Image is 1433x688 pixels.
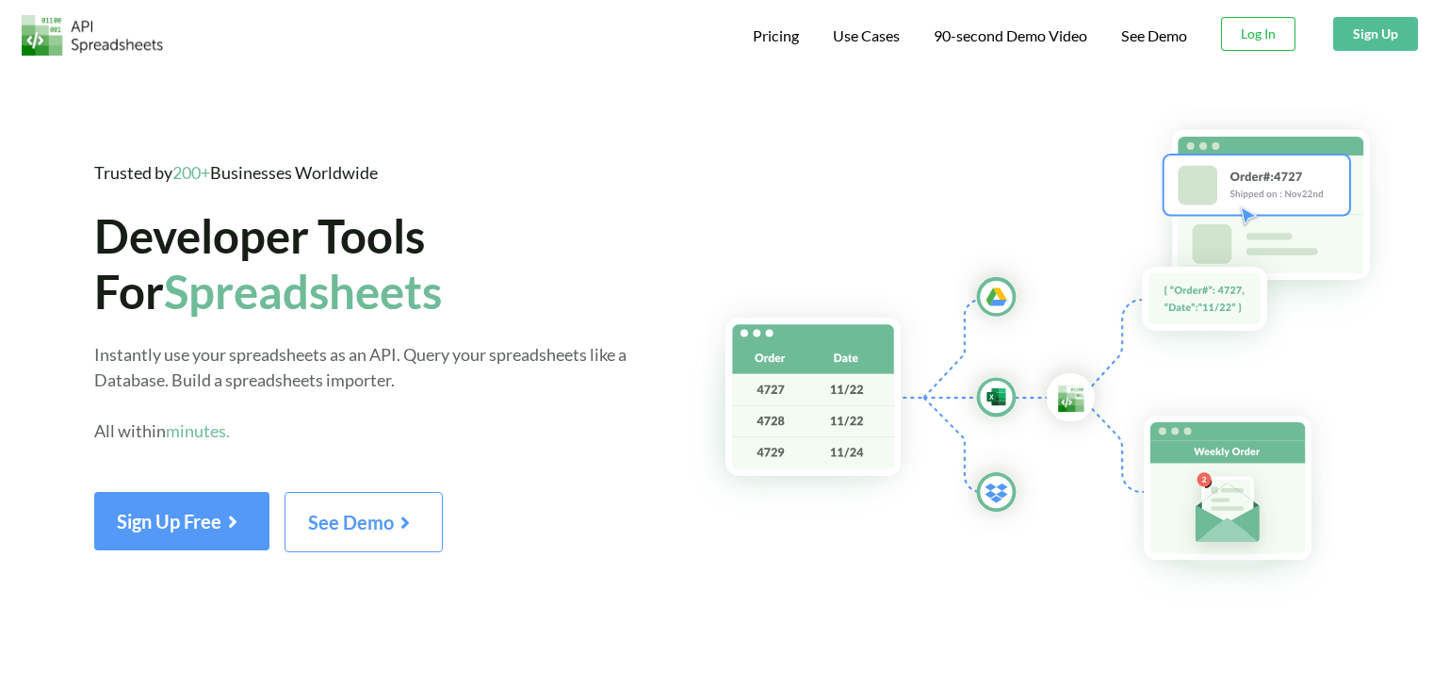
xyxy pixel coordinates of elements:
span: minutes. [166,420,230,441]
span: Developer Tools For [94,207,442,319]
span: 200+ [172,162,210,183]
span: Use Cases [833,26,900,44]
button: Log In [1221,17,1295,51]
a: See Demo [1121,26,1187,46]
img: Logo.png [22,15,163,56]
span: See Demo [308,511,419,533]
span: 90-second Demo Video [934,28,1087,43]
span: Pricing [753,26,799,44]
span: Trusted by Businesses Worldwide [94,162,378,183]
img: Hero Spreadsheet Flow [688,104,1433,606]
span: Sign Up Free [117,510,247,532]
a: See Demo [285,517,443,533]
span: Instantly use your spreadsheets as an API. Query your spreadsheets like a Database. Build a sprea... [94,344,627,441]
span: Spreadsheets [164,263,442,319]
button: Sign Up [1333,17,1418,51]
button: See Demo [285,492,443,552]
button: Sign Up Free [94,492,269,550]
